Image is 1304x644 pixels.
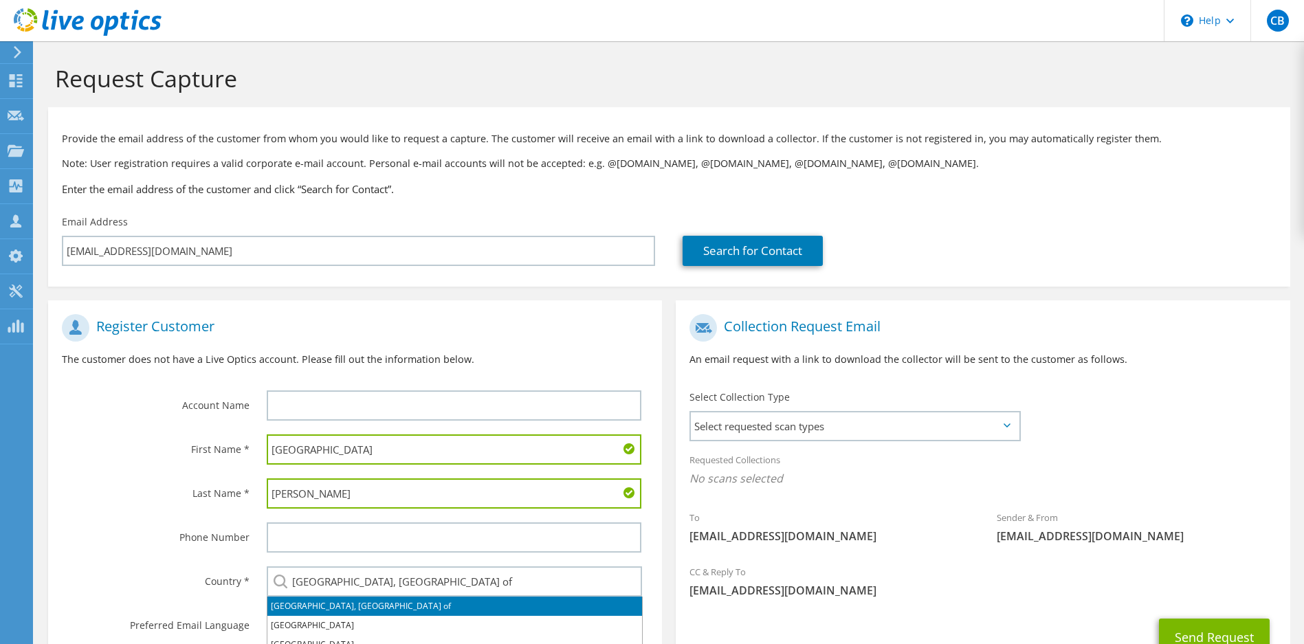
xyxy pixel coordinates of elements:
[689,583,1276,598] span: [EMAIL_ADDRESS][DOMAIN_NAME]
[676,557,1290,605] div: CC & Reply To
[689,529,969,544] span: [EMAIL_ADDRESS][DOMAIN_NAME]
[62,522,250,544] label: Phone Number
[62,352,648,367] p: The customer does not have a Live Optics account. Please fill out the information below.
[1267,10,1289,32] span: CB
[62,314,641,342] h1: Register Customer
[676,445,1290,496] div: Requested Collections
[689,352,1276,367] p: An email request with a link to download the collector will be sent to the customer as follows.
[689,314,1269,342] h1: Collection Request Email
[676,503,983,551] div: To
[997,529,1277,544] span: [EMAIL_ADDRESS][DOMAIN_NAME]
[683,236,823,266] a: Search for Contact
[62,566,250,588] label: Country *
[62,390,250,412] label: Account Name
[267,597,642,616] li: [GEOGRAPHIC_DATA], [GEOGRAPHIC_DATA] of
[62,156,1277,171] p: Note: User registration requires a valid corporate e-mail account. Personal e-mail accounts will ...
[691,412,1018,440] span: Select requested scan types
[1181,14,1193,27] svg: \n
[62,610,250,632] label: Preferred Email Language
[55,64,1277,93] h1: Request Capture
[62,434,250,456] label: First Name *
[267,616,642,635] li: [GEOGRAPHIC_DATA]
[689,471,1276,486] span: No scans selected
[62,131,1277,146] p: Provide the email address of the customer from whom you would like to request a capture. The cust...
[62,215,128,229] label: Email Address
[983,503,1290,551] div: Sender & From
[689,390,790,404] label: Select Collection Type
[62,478,250,500] label: Last Name *
[62,181,1277,197] h3: Enter the email address of the customer and click “Search for Contact”.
